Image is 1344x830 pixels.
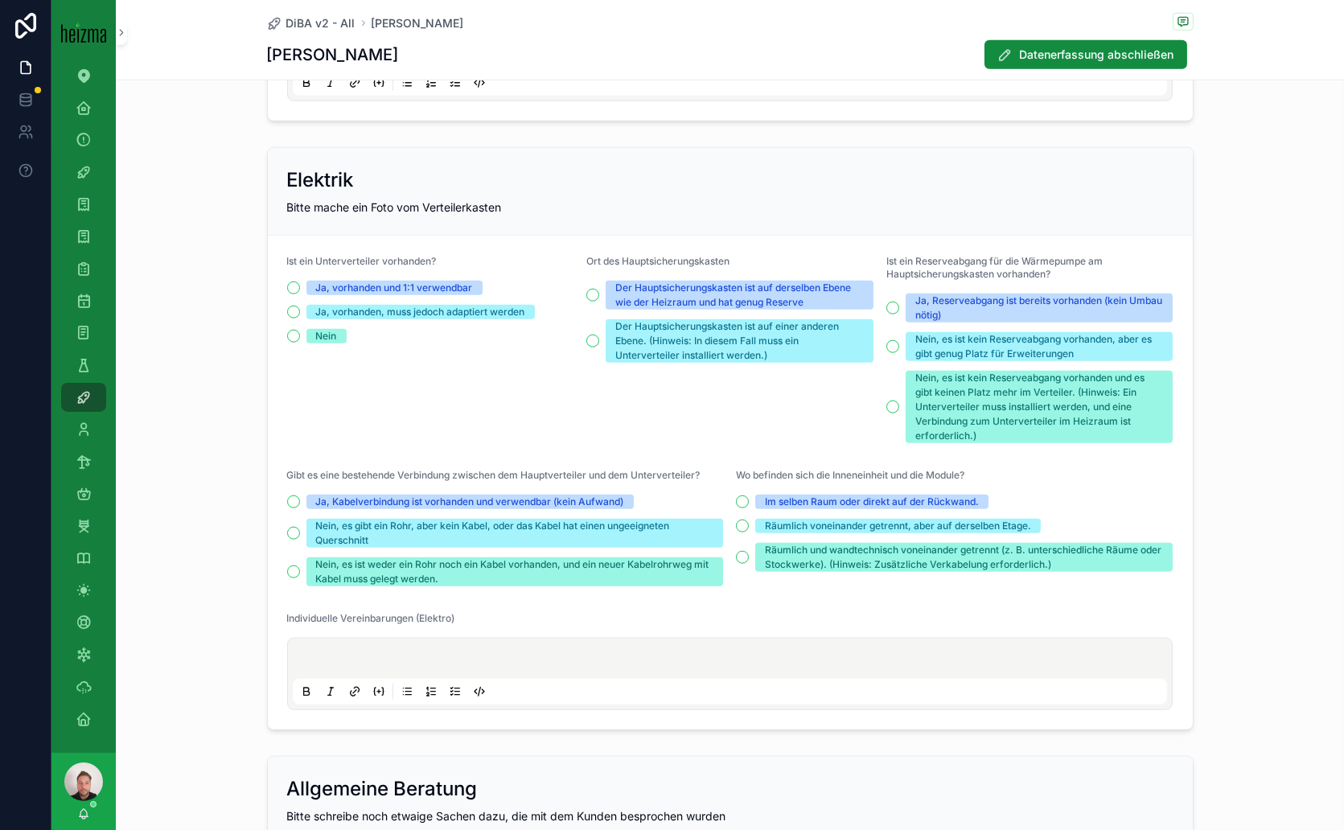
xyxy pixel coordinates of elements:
h1: [PERSON_NAME] [267,43,399,66]
div: Ja, Reserveabgang ist bereits vorhanden (kein Umbau nötig) [915,294,1164,323]
span: Wo befinden sich die Inneneinheit und die Module? [736,469,964,481]
h2: Elektrik [287,167,354,193]
a: DiBA v2 - All [267,15,356,31]
span: Gibt es eine bestehende Verbindung zwischen dem Hauptverteiler und dem Unterverteiler? [287,469,701,481]
span: Bitte schreibe noch etwaige Sachen dazu, die mit dem Kunden besprochen wurden [287,809,726,823]
span: DiBA v2 - All [286,15,356,31]
span: Individuelle Vereinbarungen (Elektro) [287,612,455,624]
h2: Allgemeine Beratung [287,776,478,802]
div: Nein [316,329,337,343]
div: Nein, es ist kein Reserveabgang vorhanden, aber es gibt genug Platz für Erweiterungen [915,332,1164,361]
div: Ja, vorhanden, muss jedoch adaptiert werden [316,305,525,319]
div: Im selben Raum oder direkt auf der Rückwand. [765,495,979,509]
span: Bitte mache ein Foto vom Verteilerkasten [287,200,502,214]
div: scrollable content [51,64,116,753]
div: Ja, vorhanden und 1:1 verwendbar [316,281,473,295]
div: Der Hauptsicherungskasten ist auf derselben Ebene wie der Heizraum und hat genug Reserve [615,281,864,310]
div: Räumlich voneinander getrennt, aber auf derselben Etage. [765,519,1031,533]
span: Ist ein Unterverteiler vorhanden? [287,255,437,267]
div: Räumlich und wandtechnisch voneinander getrennt (z. B. unterschiedliche Räume oder Stockwerke). (... [765,543,1163,572]
div: Nein, es ist weder ein Rohr noch ein Kabel vorhanden, und ein neuer Kabelrohrweg mit Kabel muss g... [316,557,714,586]
button: Datenerfassung abschließen [984,40,1187,69]
div: Der Hauptsicherungskasten ist auf einer anderen Ebene. (Hinweis: In diesem Fall muss ein Unterver... [615,319,864,363]
div: Nein, es gibt ein Rohr, aber kein Kabel, oder das Kabel hat einen ungeeigneten Querschnitt [316,519,714,548]
div: Ja, Kabelverbindung ist vorhanden und verwendbar (kein Aufwand) [316,495,624,509]
span: Datenerfassung abschließen [1020,47,1174,63]
img: App logo [61,22,106,43]
div: Nein, es ist kein Reserveabgang vorhanden und es gibt keinen Platz mehr im Verteiler. (Hinweis: E... [915,371,1164,443]
span: Ort des Hauptsicherungskasten [586,255,730,267]
a: [PERSON_NAME] [372,15,464,31]
span: Ist ein Reserveabgang für die Wärmepumpe am Hauptsicherungskasten vorhanden? [886,255,1103,280]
